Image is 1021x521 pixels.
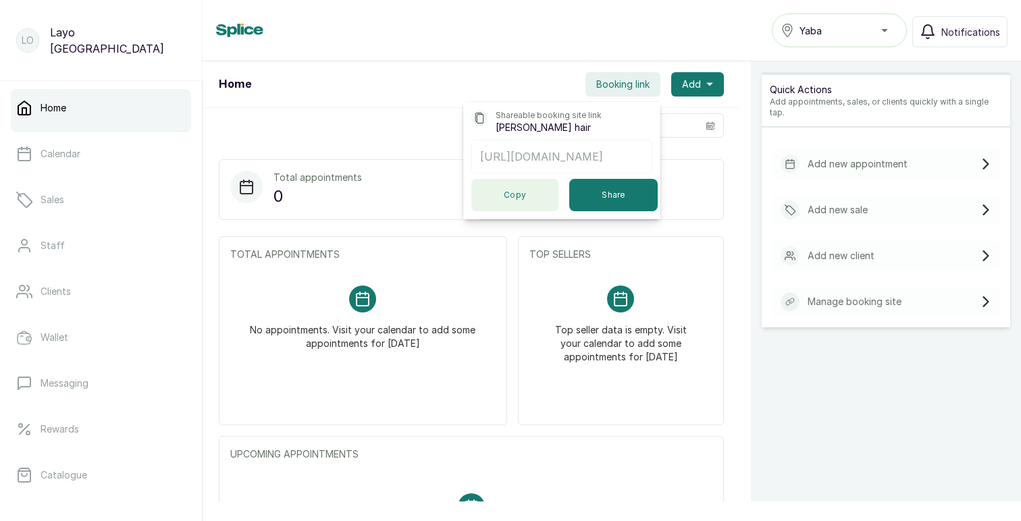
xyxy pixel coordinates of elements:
[682,78,701,91] span: Add
[41,239,65,252] p: Staff
[772,13,907,47] button: Yaba
[50,24,186,57] p: Layo [GEOGRAPHIC_DATA]
[569,179,658,211] button: Share
[11,456,191,494] a: Catalogue
[706,121,715,130] svg: calendar
[273,184,362,209] p: 0
[770,97,1002,118] p: Add appointments, sales, or clients quickly with a single tap.
[800,24,822,38] span: Yaba
[11,319,191,356] a: Wallet
[808,203,868,217] p: Add new sale
[11,89,191,127] a: Home
[41,331,68,344] p: Wallet
[246,312,479,350] p: No appointments. Visit your calendar to add some appointments for [DATE]
[808,249,874,263] p: Add new client
[11,135,191,173] a: Calendar
[912,16,1007,47] button: Notifications
[230,447,712,461] p: UPCOMING APPOINTMENTS
[671,72,724,97] button: Add
[41,285,71,298] p: Clients
[41,101,66,115] p: Home
[480,148,644,165] p: [URL][DOMAIN_NAME]
[596,78,650,91] span: Booking link
[496,121,591,134] p: [PERSON_NAME] hair
[808,157,908,171] p: Add new appointment
[808,295,901,308] p: Manage booking site
[219,76,251,92] h1: Home
[41,377,88,390] p: Messaging
[471,179,558,211] button: Copy
[273,171,362,184] p: Total appointments
[230,248,496,261] p: TOTAL APPOINTMENTS
[11,181,191,219] a: Sales
[41,193,64,207] p: Sales
[11,410,191,448] a: Rewards
[41,147,80,161] p: Calendar
[22,34,34,47] p: LO
[41,422,79,436] p: Rewards
[941,25,1000,39] span: Notifications
[11,364,191,402] a: Messaging
[463,102,660,219] div: Booking link
[546,312,696,364] p: Top seller data is empty. Visit your calendar to add some appointments for [DATE]
[41,468,87,482] p: Catalogue
[529,248,712,261] p: TOP SELLERS
[770,83,1002,97] p: Quick Actions
[11,273,191,310] a: Clients
[11,227,191,265] a: Staff
[496,110,602,121] p: Shareable booking site link
[585,72,660,97] button: Booking link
